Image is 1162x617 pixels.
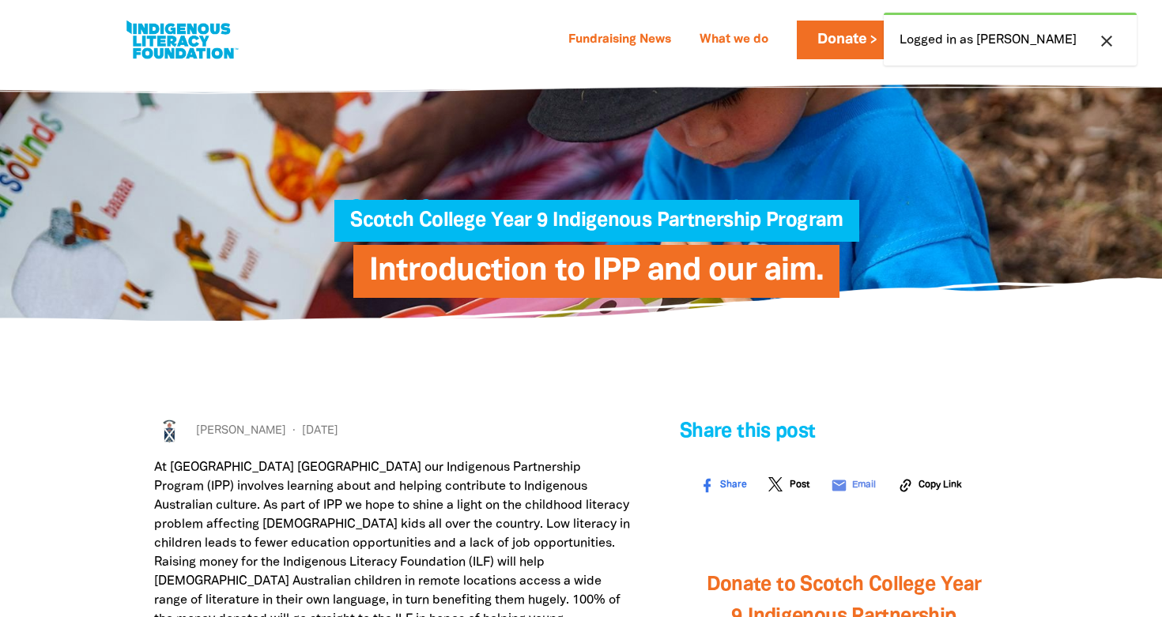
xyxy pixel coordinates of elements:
a: Fundraising News [559,28,681,53]
span: Copy Link [919,478,962,492]
a: Share [692,472,756,498]
span: Scotch College Year 9 Indigenous Partnership Program [350,212,843,242]
span: Share [720,478,747,492]
span: [DATE] [286,423,338,440]
a: Donate [797,21,896,59]
div: Logged in as [PERSON_NAME] [884,13,1137,66]
a: emailEmail [824,472,885,498]
span: Email [852,478,876,492]
a: Post [761,472,819,498]
span: Share this post [680,423,816,441]
button: close [1092,31,1121,51]
span: Post [790,478,809,492]
i: email [831,477,847,494]
i: close [1097,32,1116,51]
a: What we do [690,28,778,53]
button: Copy Link [890,472,971,498]
span: Introduction to IPP and our aim. [369,257,824,298]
